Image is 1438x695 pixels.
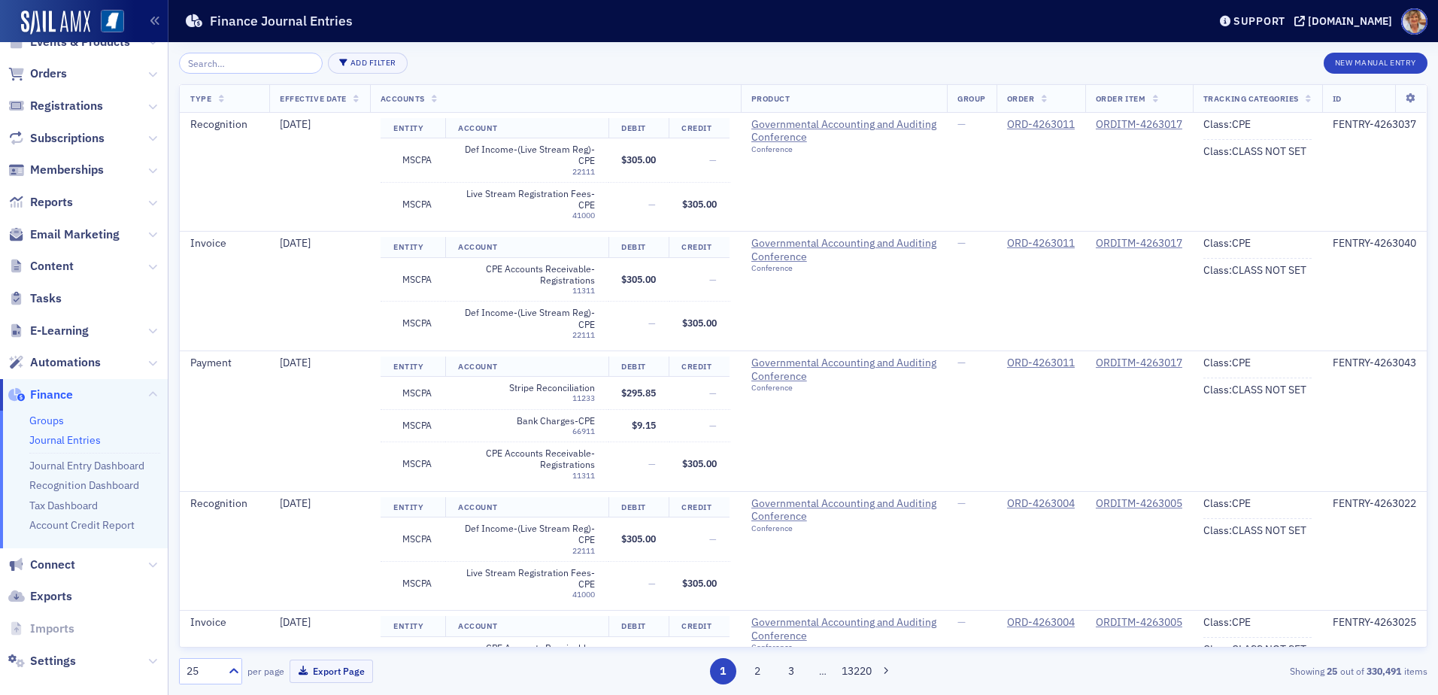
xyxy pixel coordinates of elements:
[709,533,717,545] span: —
[458,567,595,590] span: Live Stream Registration Fees-CPE
[1324,55,1427,68] a: New Manual Entry
[381,258,445,302] td: MSCPA
[30,130,105,147] span: Subscriptions
[669,357,730,377] th: Credit
[458,286,595,296] div: 11311
[751,524,937,533] div: Conference
[381,561,445,605] td: MSCPA
[1096,237,1182,250] a: ORDITM-4263017
[30,354,101,371] span: Automations
[648,317,656,329] span: —
[381,302,445,345] td: MSCPA
[8,557,75,573] a: Connect
[8,162,104,178] a: Memberships
[1203,384,1312,397] div: Class : CLASS NOT SET
[381,138,445,182] td: MSCPA
[648,457,656,469] span: —
[381,442,445,486] td: MSCPA
[29,459,144,472] a: Journal Entry Dashboard
[744,658,770,684] button: 2
[8,98,103,114] a: Registrations
[1203,237,1312,250] div: Class : CPE
[8,653,76,669] a: Settings
[709,387,717,399] span: —
[751,237,937,263] a: Governmental Accounting and Auditing Conference
[247,664,284,678] label: per page
[101,10,124,33] img: SailAMX
[29,499,98,512] a: Tax Dashboard
[458,590,595,599] div: 41000
[957,356,966,369] span: —
[280,496,311,510] span: [DATE]
[1333,93,1342,104] span: ID
[458,642,595,666] span: CPE Accounts Receivable-Registrations
[842,658,868,684] button: 13220
[328,53,408,74] button: Add Filter
[621,273,656,285] span: $305.00
[458,307,595,330] span: Def Income-(Live Stream Reg)-CPE
[751,263,937,273] div: Conference
[669,616,730,636] th: Credit
[608,616,669,636] th: Debit
[458,471,595,481] div: 11311
[280,236,311,250] span: [DATE]
[458,167,595,177] div: 22111
[1007,357,1075,370] div: ORD-4263011
[381,409,445,442] td: MSCPA
[30,387,73,403] span: Finance
[1203,357,1312,370] div: Class : CPE
[30,557,75,573] span: Connect
[381,616,445,636] th: Entity
[381,182,445,226] td: MSCPA
[648,198,656,210] span: —
[445,118,608,138] th: Account
[179,53,323,74] input: Search…
[608,497,669,517] th: Debit
[751,642,937,652] div: Conference
[682,317,717,329] span: $305.00
[8,387,73,403] a: Finance
[1324,53,1427,74] button: New Manual Entry
[280,356,311,369] span: [DATE]
[8,290,62,307] a: Tasks
[1203,524,1312,538] div: Class : CLASS NOT SET
[458,415,595,426] span: Bank Charges-CPE
[1096,118,1182,132] a: ORDITM-4263017
[1007,237,1075,250] div: ORD-4263011
[8,65,67,82] a: Orders
[280,117,311,131] span: [DATE]
[648,577,656,589] span: —
[1203,497,1312,511] div: Class : CPE
[621,153,656,165] span: $305.00
[30,258,74,275] span: Content
[30,653,76,669] span: Settings
[751,497,937,524] a: Governmental Accounting and Auditing Conference
[458,263,595,287] span: CPE Accounts Receivable-Registrations
[1096,497,1182,511] a: ORDITM-4263005
[1007,616,1075,630] a: ORD-4263004
[30,194,73,211] span: Reports
[621,387,656,399] span: $295.85
[751,118,937,144] a: Governmental Accounting and Auditing Conference
[187,663,220,679] div: 25
[8,323,89,339] a: E-Learning
[751,616,937,642] span: Governmental Accounting and Auditing Conference
[1294,16,1397,26] button: [DOMAIN_NAME]
[1401,8,1427,35] span: Profile
[458,330,595,340] div: 22111
[1233,14,1285,28] div: Support
[445,616,608,636] th: Account
[1007,93,1035,104] span: Order
[21,11,90,35] a: SailAMX
[1007,497,1075,511] div: ORD-4263004
[751,383,937,393] div: Conference
[1096,93,1145,104] span: Order Item
[751,144,937,154] div: Conference
[1007,118,1075,132] a: ORD-4263011
[682,577,717,589] span: $305.00
[8,588,72,605] a: Exports
[1096,357,1182,370] div: ORDITM-4263017
[445,497,608,517] th: Account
